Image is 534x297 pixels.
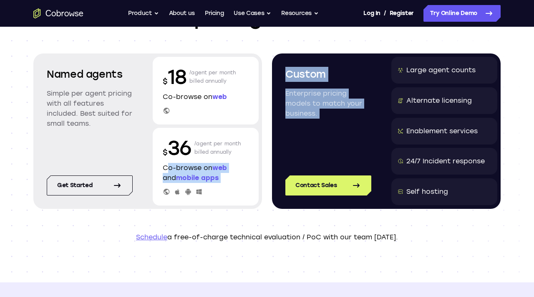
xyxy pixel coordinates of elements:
div: Self hosting [406,187,448,197]
p: 36 [163,135,191,161]
p: /agent per month billed annually [189,63,236,90]
div: Large agent counts [406,65,476,75]
p: a free-of-charge technical evaluation / PoC with our team [DATE]. [33,232,501,242]
a: Get started [47,175,133,195]
a: Schedule [136,233,167,241]
span: $ [163,77,168,86]
div: Enablement services [406,126,478,136]
a: Log In [363,5,380,22]
span: mobile apps [176,174,219,182]
div: 24/7 Incident response [406,156,485,166]
div: Alternate licensing [406,96,472,106]
p: Co-browse on and [163,163,249,183]
p: 18 [163,63,186,90]
p: Co-browse on [163,92,249,102]
a: Register [390,5,414,22]
a: Go to the home page [33,8,83,18]
p: Enterprise pricing models to match your business. [285,89,371,119]
p: /agent per month billed annually [194,135,241,161]
span: web [212,93,227,101]
p: Simple per agent pricing with all features included. Best suited for small teams. [47,89,133,129]
h2: Named agents [47,67,133,82]
a: Try Online Demo [423,5,501,22]
span: web [212,164,227,172]
a: Pricing [205,5,224,22]
a: About us [169,5,195,22]
span: / [384,8,386,18]
h2: Custom [285,67,371,82]
button: Resources [281,5,319,22]
a: Contact Sales [285,175,371,195]
button: Use Cases [234,5,271,22]
span: $ [163,148,168,157]
button: Product [128,5,159,22]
